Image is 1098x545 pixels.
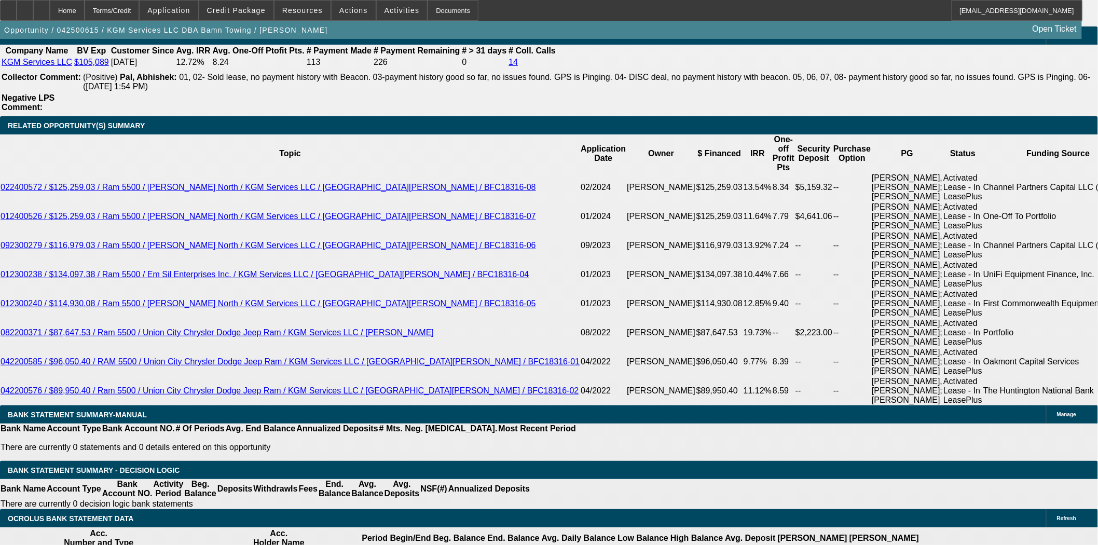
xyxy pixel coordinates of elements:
td: -- [833,202,871,231]
td: [PERSON_NAME] [626,260,696,289]
td: -- [795,260,833,289]
td: Activated Lease - In LeasePlus [943,173,983,202]
td: -- [833,289,871,318]
a: 012400526 / $125,259.03 / Ram 5500 / [PERSON_NAME] North / KGM Services LLC / [GEOGRAPHIC_DATA][P... [1,212,536,221]
td: [PERSON_NAME], [PERSON_NAME]; [PERSON_NAME] [871,173,943,202]
td: 09/2023 [580,231,626,260]
span: RELATED OPPORTUNITY(S) SUMMARY [8,121,145,130]
td: [PERSON_NAME], [PERSON_NAME]; [PERSON_NAME] [871,231,943,260]
td: $96,050.40 [696,347,743,376]
span: (Positive) [83,73,118,81]
td: -- [833,318,871,347]
td: Activated Lease - In LeasePlus [943,347,983,376]
b: # Payment Remaining [374,46,460,55]
b: # Coll. Calls [509,46,556,55]
td: -- [795,376,833,405]
td: [PERSON_NAME], [PERSON_NAME]; [PERSON_NAME] [871,318,943,347]
button: Application [140,1,198,20]
th: Avg. Balance [351,479,383,499]
th: Most Recent Period [498,424,577,434]
b: Avg. One-Off Ptofit Pts. [213,46,305,55]
b: BV Exp [77,46,106,55]
span: OCROLUS BANK STATEMENT DATA [8,514,133,523]
th: Status [943,134,983,173]
a: 012300238 / $134,097.38 / Ram 5500 / Em Sil Enterprises Inc. / KGM Services LLC / [GEOGRAPHIC_DAT... [1,270,529,279]
td: -- [795,289,833,318]
th: Withdrawls [253,479,298,499]
td: $2,223.00 [795,318,833,347]
td: 7.24 [772,231,795,260]
td: $125,259.03 [696,173,743,202]
td: Activated Lease - In LeasePlus [943,202,983,231]
td: 9.40 [772,289,795,318]
td: 01/2023 [580,260,626,289]
td: [PERSON_NAME], [PERSON_NAME]; [PERSON_NAME] [871,376,943,405]
td: [PERSON_NAME] [626,347,696,376]
a: Open Ticket [1028,20,1081,38]
td: 04/2022 [580,376,626,405]
span: Application [147,6,190,15]
td: 8.34 [772,173,795,202]
td: 10.44% [743,260,772,289]
td: 0 [462,57,507,67]
td: Activated Lease - In LeasePlus [943,289,983,318]
td: 11.64% [743,202,772,231]
td: 8.59 [772,376,795,405]
b: Collector Comment: [2,73,81,81]
span: Resources [282,6,323,15]
td: 113 [306,57,372,67]
td: -- [833,260,871,289]
a: 092300279 / $116,979.03 / Ram 5500 / [PERSON_NAME] North / KGM Services LLC / [GEOGRAPHIC_DATA][P... [1,241,536,250]
td: [PERSON_NAME] [626,376,696,405]
td: -- [795,231,833,260]
td: -- [833,231,871,260]
td: 12.85% [743,289,772,318]
td: Activated Lease - In LeasePlus [943,260,983,289]
a: 022400572 / $125,259.03 / Ram 5500 / [PERSON_NAME] North / KGM Services LLC / [GEOGRAPHIC_DATA][P... [1,183,536,192]
span: Opportunity / 042500615 / KGM Services LLC DBA Bamn Towing / [PERSON_NAME] [4,26,328,34]
td: 13.54% [743,173,772,202]
p: There are currently 0 statements and 0 details entered on this opportunity [1,443,576,452]
td: $134,097.38 [696,260,743,289]
span: Actions [339,6,368,15]
b: Customer Since [111,46,174,55]
td: $4,641.06 [795,202,833,231]
a: KGM Services LLC [2,58,72,66]
td: [PERSON_NAME] [626,231,696,260]
td: [PERSON_NAME]; [PERSON_NAME], [PERSON_NAME] [871,202,943,231]
b: Pal, Abhishek: [120,73,177,81]
td: 8.39 [772,347,795,376]
th: Beg. Balance [184,479,216,499]
button: Credit Package [199,1,273,20]
td: $89,950.40 [696,376,743,405]
th: Fees [298,479,318,499]
th: $ Financed [696,134,743,173]
td: -- [833,347,871,376]
td: 11.12% [743,376,772,405]
td: 01/2023 [580,289,626,318]
td: $87,647.53 [696,318,743,347]
th: Bank Account NO. [102,479,153,499]
th: PG [871,134,943,173]
td: [DATE] [111,57,175,67]
button: Actions [332,1,376,20]
a: 042200576 / $89,950.40 / Ram 5500 / Union City Chrysler Dodge Jeep Ram / KGM Services LLC / [GEOG... [1,386,579,395]
td: $5,159.32 [795,173,833,202]
th: Application Date [580,134,626,173]
th: Purchase Option [833,134,871,173]
td: -- [772,318,795,347]
th: Avg. Deposits [384,479,420,499]
th: Annualized Deposits [448,479,530,499]
th: Owner [626,134,696,173]
th: Annualized Deposits [296,424,378,434]
td: [PERSON_NAME] [626,289,696,318]
td: -- [795,347,833,376]
a: 042200585 / $96,050.40 / RAM 5500 / Union City Chrysler Dodge Jeep Ram / KGM Services LLC / [GEOG... [1,357,580,366]
td: -- [833,376,871,405]
td: [PERSON_NAME], [PERSON_NAME]; [PERSON_NAME] [871,260,943,289]
button: Activities [377,1,428,20]
td: 12.72% [176,57,211,67]
td: 08/2022 [580,318,626,347]
th: Deposits [217,479,253,499]
td: [PERSON_NAME], [PERSON_NAME]; [PERSON_NAME] [871,347,943,376]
